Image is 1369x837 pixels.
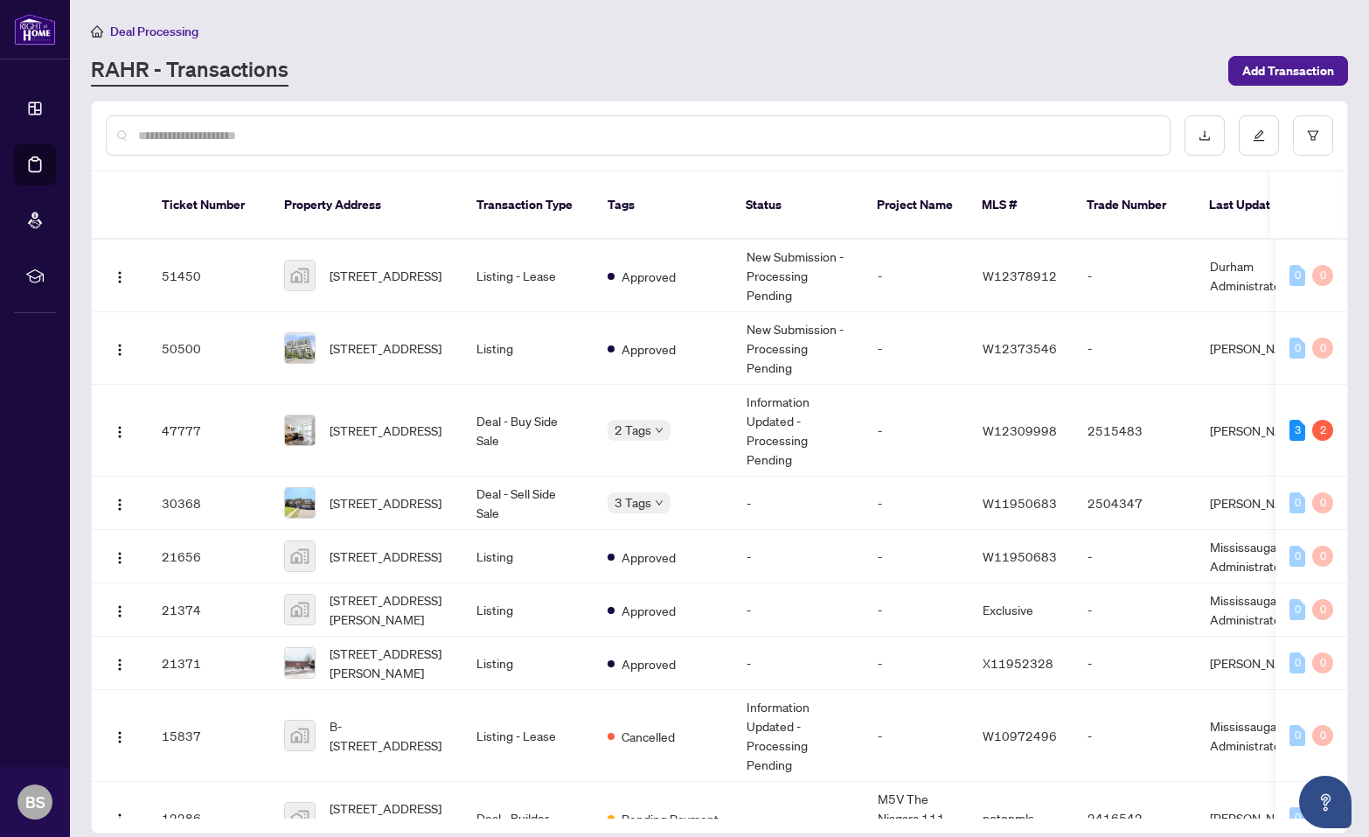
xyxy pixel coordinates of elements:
[622,809,719,828] span: Pending Payment
[615,420,651,440] span: 2 Tags
[106,334,134,362] button: Logo
[113,343,127,357] img: Logo
[148,171,270,240] th: Ticket Number
[983,548,1057,564] span: W11950683
[14,13,56,45] img: logo
[1074,240,1196,312] td: -
[1228,56,1348,86] button: Add Transaction
[864,583,969,637] td: -
[148,583,270,637] td: 21374
[106,416,134,444] button: Logo
[1074,637,1196,690] td: -
[983,340,1057,356] span: W12373546
[330,421,441,440] span: [STREET_ADDRESS]
[462,477,594,530] td: Deal - Sell Side Sale
[864,385,969,477] td: -
[1196,312,1327,385] td: [PERSON_NAME]
[1185,115,1225,156] button: download
[1289,599,1305,620] div: 0
[1199,129,1211,142] span: download
[285,803,315,833] img: thumbnail-img
[285,488,315,518] img: thumbnail-img
[91,25,103,38] span: home
[148,530,270,583] td: 21656
[106,489,134,517] button: Logo
[1196,385,1327,477] td: [PERSON_NAME]
[1196,690,1327,782] td: Mississauga Administrator
[1196,637,1327,690] td: [PERSON_NAME]
[1074,583,1196,637] td: -
[1289,492,1305,513] div: 0
[462,637,594,690] td: Listing
[1299,776,1352,828] button: Open asap
[285,415,315,445] img: thumbnail-img
[462,171,594,240] th: Transaction Type
[983,655,1053,671] span: X11952328
[25,790,45,814] span: BS
[1242,57,1334,85] span: Add Transaction
[106,804,134,832] button: Logo
[655,499,664,507] span: down
[270,171,462,240] th: Property Address
[148,240,270,312] td: 51450
[1289,725,1305,746] div: 0
[1289,546,1305,567] div: 0
[148,637,270,690] td: 21371
[91,55,288,87] a: RAHR - Transactions
[733,530,864,583] td: -
[983,422,1057,438] span: W12309998
[330,716,448,755] span: B-[STREET_ADDRESS]
[330,338,441,358] span: [STREET_ADDRESS]
[1289,265,1305,286] div: 0
[1074,690,1196,782] td: -
[1312,546,1333,567] div: 0
[1239,115,1279,156] button: edit
[615,492,651,513] span: 3 Tags
[148,385,270,477] td: 47777
[983,728,1057,743] span: W10972496
[1074,312,1196,385] td: -
[148,312,270,385] td: 50500
[622,601,676,620] span: Approved
[864,477,969,530] td: -
[113,730,127,744] img: Logo
[622,267,676,286] span: Approved
[285,721,315,750] img: thumbnail-img
[106,542,134,570] button: Logo
[285,595,315,624] img: thumbnail-img
[1073,171,1195,240] th: Trade Number
[1289,652,1305,673] div: 0
[983,810,1034,826] span: notonmls
[864,312,969,385] td: -
[285,541,315,571] img: thumbnail-img
[1312,338,1333,359] div: 0
[968,171,1073,240] th: MLS #
[733,690,864,782] td: Information Updated - Processing Pending
[462,530,594,583] td: Listing
[285,261,315,290] img: thumbnail-img
[732,171,863,240] th: Status
[1074,477,1196,530] td: 2504347
[106,649,134,677] button: Logo
[462,240,594,312] td: Listing - Lease
[330,547,441,566] span: [STREET_ADDRESS]
[106,596,134,624] button: Logo
[594,171,732,240] th: Tags
[113,425,127,439] img: Logo
[1312,652,1333,673] div: 0
[330,266,441,285] span: [STREET_ADDRESS]
[330,799,448,837] span: [STREET_ADDRESS][PERSON_NAME]
[733,477,864,530] td: -
[1289,420,1305,441] div: 3
[1074,385,1196,477] td: 2515483
[113,551,127,565] img: Logo
[622,654,676,673] span: Approved
[1196,530,1327,583] td: Mississauga Administrator
[1289,807,1305,828] div: 0
[864,690,969,782] td: -
[110,24,198,39] span: Deal Processing
[1293,115,1333,156] button: filter
[864,240,969,312] td: -
[622,339,676,359] span: Approved
[1312,420,1333,441] div: 2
